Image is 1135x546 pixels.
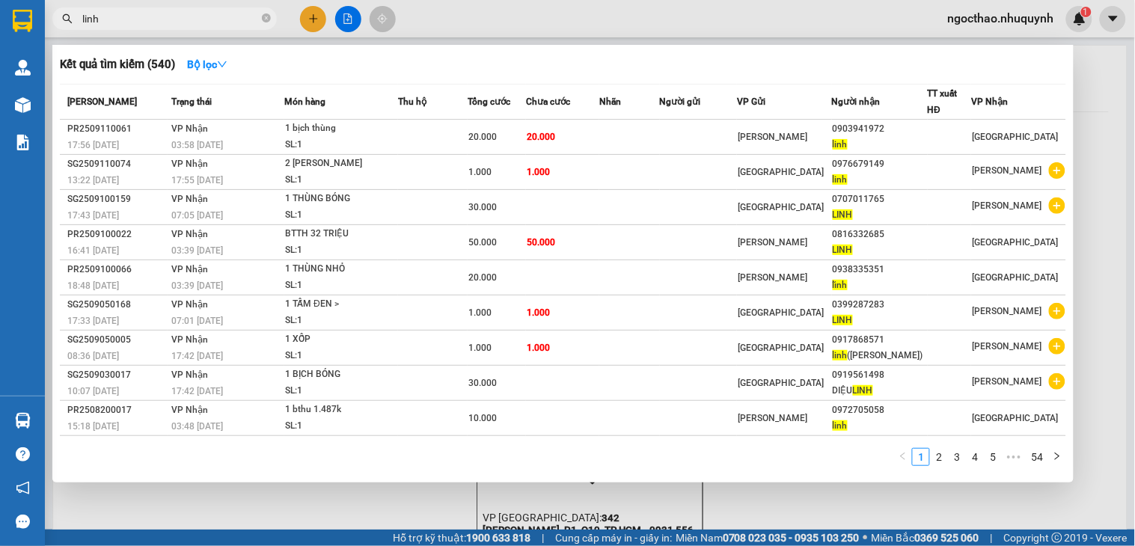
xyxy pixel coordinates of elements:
[972,132,1058,142] span: [GEOGRAPHIC_DATA]
[833,245,853,255] span: LINH
[67,386,119,396] span: 10:07 [DATE]
[972,200,1041,211] span: [PERSON_NAME]
[67,402,167,418] div: PR2508200017
[285,156,397,172] div: 2 [PERSON_NAME]
[67,351,119,361] span: 08:36 [DATE]
[285,402,397,418] div: 1 bthu 1.487k
[971,96,1008,107] span: VP Nhận
[15,135,31,150] img: solution-icon
[468,343,492,353] span: 1.000
[1002,448,1026,466] li: Next 5 Pages
[6,54,218,91] p: VP [GEOGRAPHIC_DATA]:
[599,96,621,107] span: Nhãn
[833,280,848,290] span: lĩnh
[41,6,183,34] strong: NHƯ QUỲNH
[833,383,927,399] div: DIỆU
[928,88,958,115] span: TT xuất HĐ
[217,59,227,70] span: down
[171,159,208,169] span: VP Nhận
[6,93,99,107] span: [PERSON_NAME]:
[833,350,848,361] span: linh
[967,449,983,465] a: 4
[1053,452,1062,461] span: right
[833,348,927,364] div: ([PERSON_NAME])
[67,367,167,383] div: SG2509030017
[966,448,984,466] li: 4
[930,448,948,466] li: 2
[972,306,1041,316] span: [PERSON_NAME]
[468,272,497,283] span: 20.000
[67,245,119,256] span: 16:41 [DATE]
[527,307,550,318] span: 1.000
[187,58,227,70] strong: Bộ lọc
[833,332,927,348] div: 0917868571
[738,413,807,423] span: [PERSON_NAME]
[171,386,223,396] span: 17:42 [DATE]
[738,132,807,142] span: [PERSON_NAME]
[171,229,208,239] span: VP Nhận
[527,343,550,353] span: 1.000
[972,341,1041,352] span: [PERSON_NAME]
[62,13,73,24] span: search
[1049,197,1065,214] span: plus-circle
[285,313,397,329] div: SL: 1
[972,165,1041,176] span: [PERSON_NAME]
[285,242,397,259] div: SL: 1
[171,351,223,361] span: 17:42 [DATE]
[67,438,167,453] div: SG2508160097
[67,140,119,150] span: 17:56 [DATE]
[899,452,908,461] span: left
[285,348,397,364] div: SL: 1
[285,226,397,242] div: BTTH 32 TRIỆU
[468,132,497,142] span: 20.000
[67,191,167,207] div: SG2509100159
[972,237,1058,248] span: [GEOGRAPHIC_DATA]
[6,95,213,152] strong: Khu K1, [PERSON_NAME] [PERSON_NAME], [PERSON_NAME][GEOGRAPHIC_DATA], [GEOGRAPHIC_DATA]PRTC - 0931...
[171,299,208,310] span: VP Nhận
[737,96,765,107] span: VP Gửi
[833,367,927,383] div: 0919561498
[262,13,271,22] span: close-circle
[262,12,271,26] span: close-circle
[527,167,550,177] span: 1.000
[171,421,223,432] span: 03:48 [DATE]
[833,139,848,150] span: linh
[833,402,927,418] div: 0972705058
[894,448,912,466] button: left
[833,191,927,207] div: 0707011765
[832,96,881,107] span: Người nhận
[13,10,32,32] img: logo-vxr
[171,264,208,274] span: VP Nhận
[171,369,208,380] span: VP Nhận
[6,56,217,91] strong: 342 [PERSON_NAME], P1, Q10, TP.HCM - 0931 556 979
[285,191,397,207] div: 1 THÙNG BÓNG
[171,123,208,134] span: VP Nhận
[67,96,137,107] span: [PERSON_NAME]
[171,280,223,291] span: 03:39 [DATE]
[833,209,853,220] span: LINH
[913,449,929,465] a: 1
[171,96,212,107] span: Trạng thái
[285,437,397,453] div: 1 XE 01286+ BAO XE
[738,378,824,388] span: [GEOGRAPHIC_DATA]
[931,449,947,465] a: 2
[1027,449,1047,465] a: 54
[171,175,223,185] span: 17:55 [DATE]
[912,448,930,466] li: 1
[1048,448,1066,466] button: right
[171,334,208,345] span: VP Nhận
[833,420,848,431] span: linh
[660,96,701,107] span: Người gửi
[1049,162,1065,179] span: plus-circle
[468,96,510,107] span: Tổng cước
[171,316,223,326] span: 07:01 [DATE]
[285,418,397,435] div: SL: 1
[833,227,927,242] div: 0816332685
[527,132,555,142] span: 20.000
[171,194,208,204] span: VP Nhận
[67,332,167,348] div: SG2509050005
[67,262,167,277] div: PR2509100066
[833,297,927,313] div: 0399287283
[67,121,167,137] div: PR2509110061
[972,376,1041,387] span: [PERSON_NAME]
